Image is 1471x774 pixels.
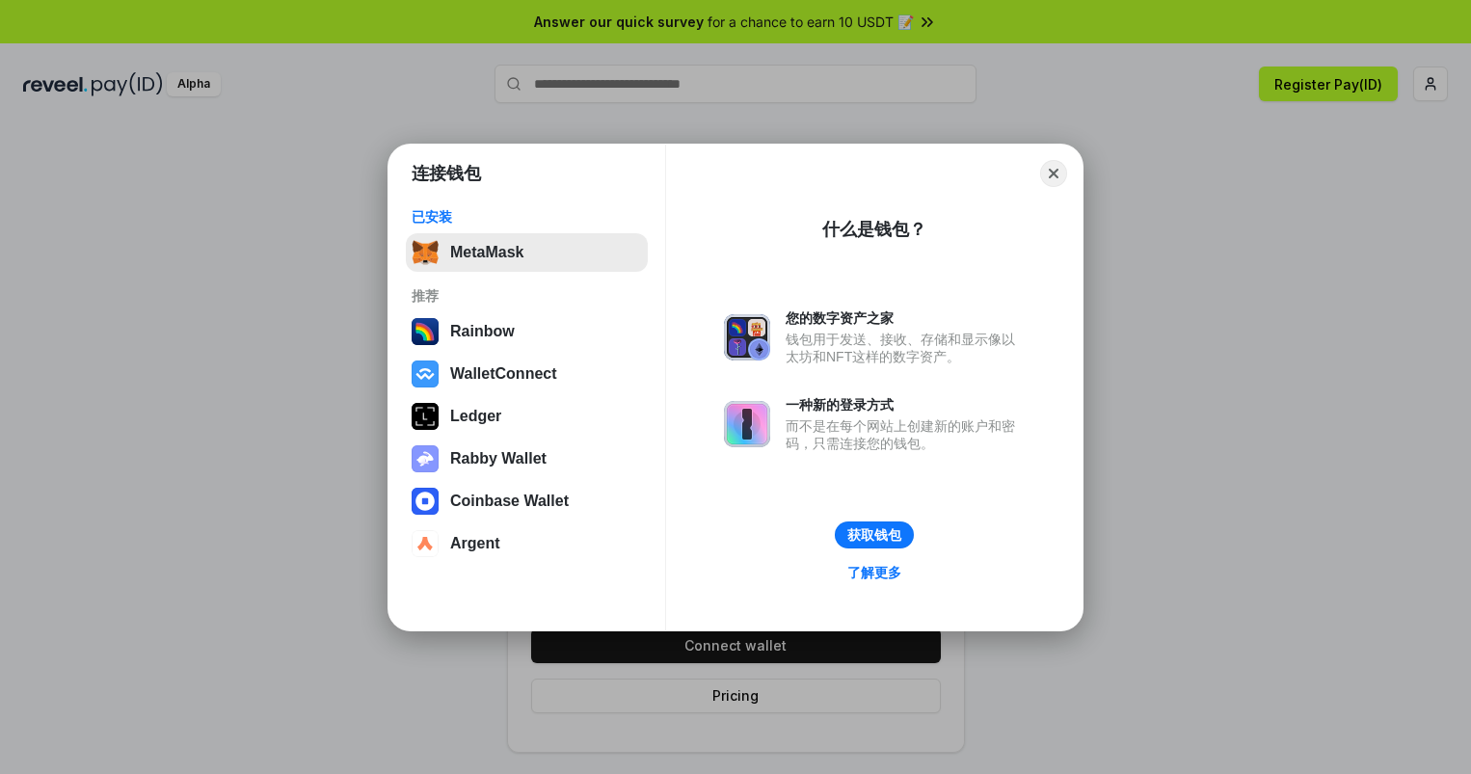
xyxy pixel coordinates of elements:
img: svg+xml,%3Csvg%20width%3D%2228%22%20height%3D%2228%22%20viewBox%3D%220%200%2028%2028%22%20fill%3D... [412,488,439,515]
div: 一种新的登录方式 [786,396,1025,414]
button: Rabby Wallet [406,440,648,478]
div: Ledger [450,408,501,425]
div: MetaMask [450,244,523,261]
img: svg+xml,%3Csvg%20xmlns%3D%22http%3A%2F%2Fwww.w3.org%2F2000%2Fsvg%22%20fill%3D%22none%22%20viewBox... [724,401,770,447]
img: svg+xml,%3Csvg%20xmlns%3D%22http%3A%2F%2Fwww.w3.org%2F2000%2Fsvg%22%20width%3D%2228%22%20height%3... [412,403,439,430]
button: Close [1040,160,1067,187]
img: svg+xml,%3Csvg%20width%3D%2228%22%20height%3D%2228%22%20viewBox%3D%220%200%2028%2028%22%20fill%3D... [412,530,439,557]
button: WalletConnect [406,355,648,393]
div: 您的数字资产之家 [786,309,1025,327]
div: Rainbow [450,323,515,340]
div: 已安装 [412,208,642,226]
button: Rainbow [406,312,648,351]
button: Ledger [406,397,648,436]
img: svg+xml,%3Csvg%20width%3D%22120%22%20height%3D%22120%22%20viewBox%3D%220%200%20120%20120%22%20fil... [412,318,439,345]
div: 钱包用于发送、接收、存储和显示像以太坊和NFT这样的数字资产。 [786,331,1025,365]
div: Argent [450,535,500,552]
img: svg+xml,%3Csvg%20xmlns%3D%22http%3A%2F%2Fwww.w3.org%2F2000%2Fsvg%22%20fill%3D%22none%22%20viewBox... [412,445,439,472]
div: WalletConnect [450,365,557,383]
button: MetaMask [406,233,648,272]
button: Argent [406,524,648,563]
div: Rabby Wallet [450,450,547,467]
button: Coinbase Wallet [406,482,648,520]
button: 获取钱包 [835,521,914,548]
a: 了解更多 [836,560,913,585]
div: 获取钱包 [847,526,901,544]
div: 推荐 [412,287,642,305]
img: svg+xml,%3Csvg%20xmlns%3D%22http%3A%2F%2Fwww.w3.org%2F2000%2Fsvg%22%20fill%3D%22none%22%20viewBox... [724,314,770,360]
div: 而不是在每个网站上创建新的账户和密码，只需连接您的钱包。 [786,417,1025,452]
div: 了解更多 [847,564,901,581]
div: Coinbase Wallet [450,493,569,510]
h1: 连接钱包 [412,162,481,185]
div: 什么是钱包？ [822,218,926,241]
img: svg+xml,%3Csvg%20fill%3D%22none%22%20height%3D%2233%22%20viewBox%3D%220%200%2035%2033%22%20width%... [412,239,439,266]
img: svg+xml,%3Csvg%20width%3D%2228%22%20height%3D%2228%22%20viewBox%3D%220%200%2028%2028%22%20fill%3D... [412,360,439,387]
